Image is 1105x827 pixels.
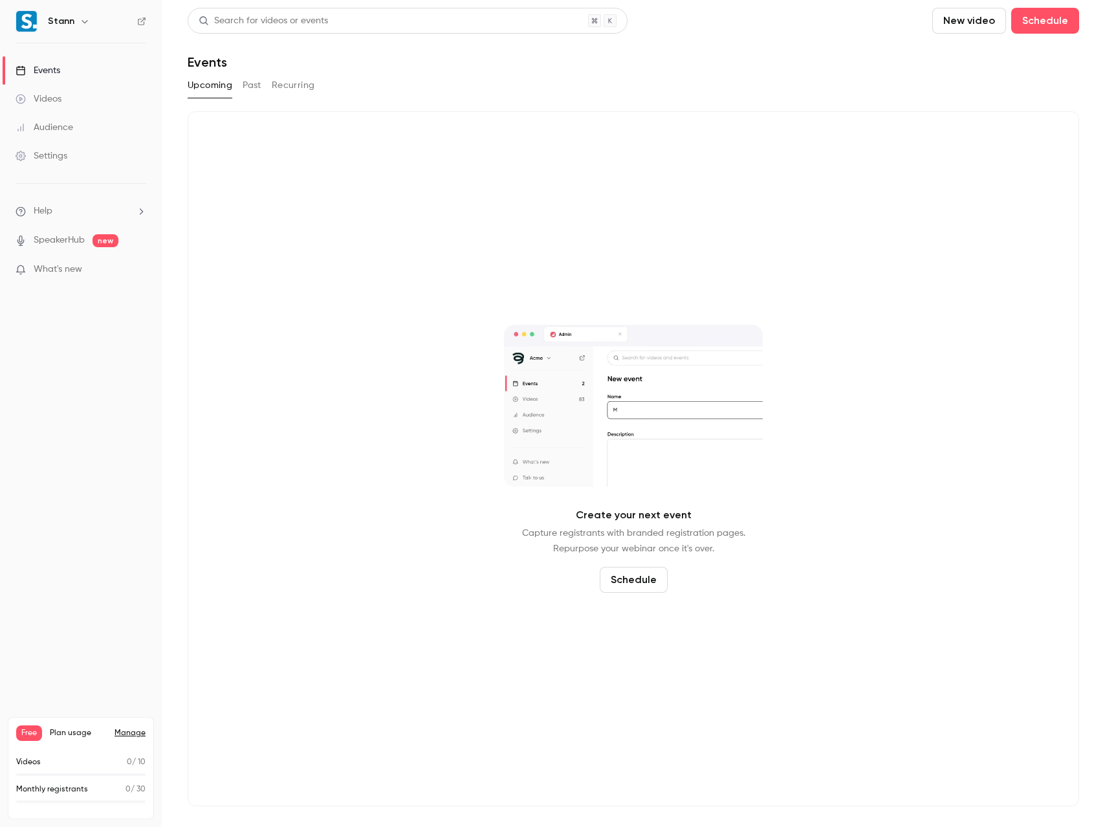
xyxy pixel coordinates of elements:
button: Schedule [1011,8,1079,34]
span: Plan usage [50,728,107,738]
span: 0 [127,758,132,766]
div: Audience [16,121,73,134]
p: / 30 [126,784,146,795]
button: Past [243,75,261,96]
a: SpeakerHub [34,234,85,247]
span: Help [34,204,52,218]
button: Upcoming [188,75,232,96]
button: Recurring [272,75,315,96]
div: Search for videos or events [199,14,328,28]
div: Videos [16,93,61,105]
span: new [93,234,118,247]
div: Settings [16,149,67,162]
p: / 10 [127,756,146,768]
li: help-dropdown-opener [16,204,146,218]
p: Monthly registrants [16,784,88,795]
p: Create your next event [576,507,692,523]
button: Schedule [600,567,668,593]
span: 0 [126,786,131,793]
p: Videos [16,756,41,768]
iframe: Noticeable Trigger [131,264,146,276]
p: Capture registrants with branded registration pages. Repurpose your webinar once it's over. [522,525,745,557]
span: Free [16,725,42,741]
h6: Stann [48,15,74,28]
span: What's new [34,263,82,276]
button: New video [932,8,1006,34]
h1: Events [188,54,227,70]
img: Stann [16,11,37,32]
div: Events [16,64,60,77]
a: Manage [115,728,146,738]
